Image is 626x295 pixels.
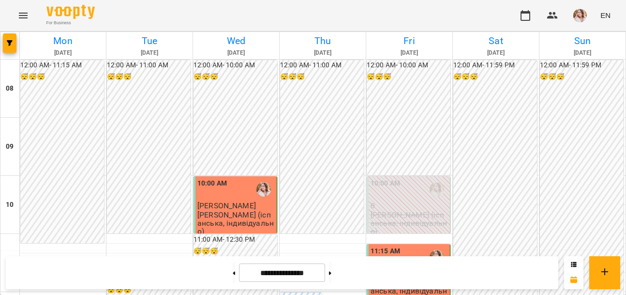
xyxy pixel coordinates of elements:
h6: Fri [368,33,451,48]
h6: 😴😴😴 [20,72,104,82]
h6: 09 [6,141,14,152]
h6: 😴😴😴 [367,72,450,82]
h6: Wed [194,33,278,48]
h6: Tue [108,33,191,48]
span: EN [600,10,611,20]
p: [PERSON_NAME] (іспанська, індивідуально) [371,211,448,236]
h6: 12:00 AM - 11:00 AM [280,60,364,71]
h6: 😴😴😴 [280,72,364,82]
h6: 😴😴😴 [540,72,624,82]
span: [PERSON_NAME] [197,201,256,210]
h6: [DATE] [454,48,537,58]
label: 10:00 AM [197,178,227,189]
button: Menu [12,4,35,27]
h6: 😴😴😴 [194,72,277,82]
h6: Sun [541,33,624,48]
h6: 😴😴😴 [107,72,191,82]
h6: Mon [21,33,104,48]
h6: 😴😴😴 [194,246,277,257]
span: For Business [46,20,95,26]
h6: [DATE] [108,48,191,58]
p: [PERSON_NAME] (іспанська, індивідуально) [197,211,275,236]
h6: 12:00 AM - 10:00 AM [367,60,450,71]
h6: [DATE] [21,48,104,58]
button: EN [596,6,614,24]
label: 10:00 AM [371,178,400,189]
h6: [DATE] [281,48,364,58]
h6: 😴😴😴 [453,72,537,82]
img: Voopty Logo [46,5,95,19]
h6: 12:00 AM - 10:00 AM [194,60,277,71]
h6: [DATE] [194,48,278,58]
h6: 11:00 AM - 12:30 PM [194,234,277,245]
h6: 12:00 AM - 11:15 AM [20,60,104,71]
h6: [DATE] [368,48,451,58]
img: Добровінська Анастасія Андріївна (і) [256,182,271,197]
img: cd58824c68fe8f7eba89630c982c9fb7.jpeg [573,9,587,22]
img: Добровінська Анастасія Андріївна (і) [430,182,444,197]
h6: Sat [454,33,537,48]
h6: Thu [281,33,364,48]
h6: 12:00 AM - 11:59 PM [453,60,537,71]
h6: 12:00 AM - 11:59 PM [540,60,624,71]
h6: 12:00 AM - 11:00 AM [107,60,191,71]
h6: 08 [6,83,14,94]
p: 0 [371,202,448,210]
h6: [DATE] [541,48,624,58]
label: 11:15 AM [371,246,400,257]
h6: 10 [6,200,14,210]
